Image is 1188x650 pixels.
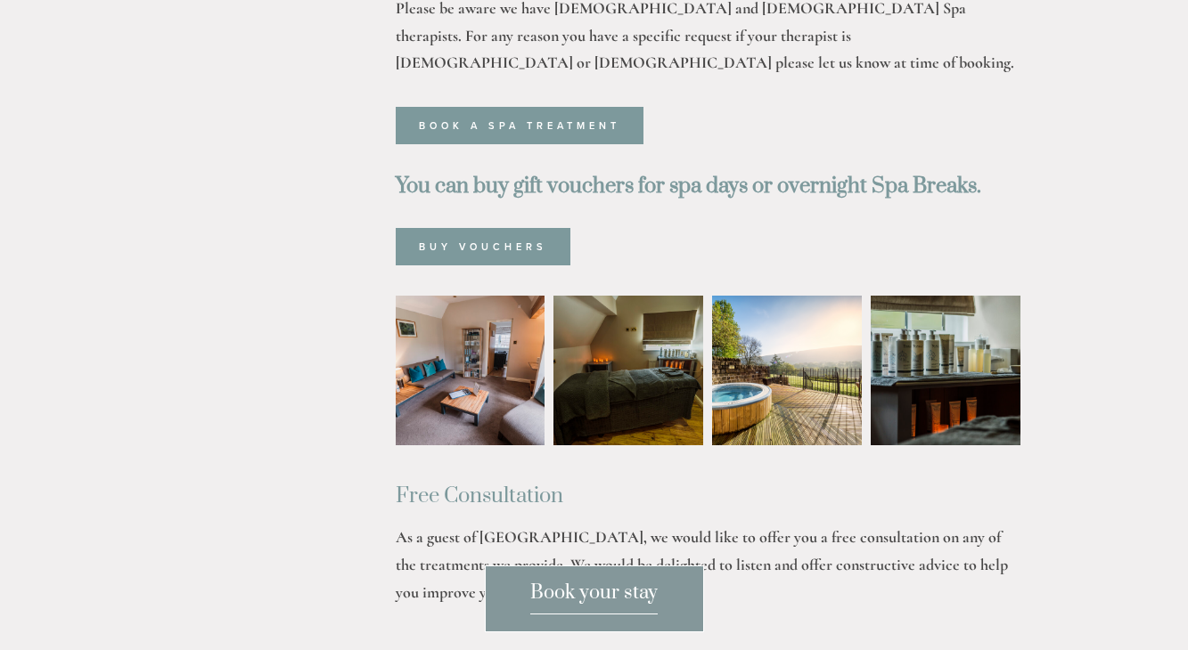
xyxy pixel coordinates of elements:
[396,107,643,144] a: Book a spa treatment
[396,173,981,199] strong: You can buy gift vouchers for spa days or overnight Spa Breaks.
[712,296,862,445] img: Outdoor jacuzzi with a view of the Peak District, Losehill House Hotel and Spa
[396,228,570,265] a: Buy Vouchers
[396,484,1020,508] h2: Free Consultation
[530,581,658,614] span: Book your stay
[516,296,741,445] img: Spa room, Losehill House Hotel and Spa
[358,296,583,445] img: Waiting room, spa room, Losehill House Hotel and Spa
[396,524,1020,605] p: As a guest of [GEOGRAPHIC_DATA], we would like to offer you a free consultation on any of the tre...
[833,296,1058,445] img: Body creams in the spa room, Losehill House Hotel and Spa
[485,565,704,632] a: Book your stay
